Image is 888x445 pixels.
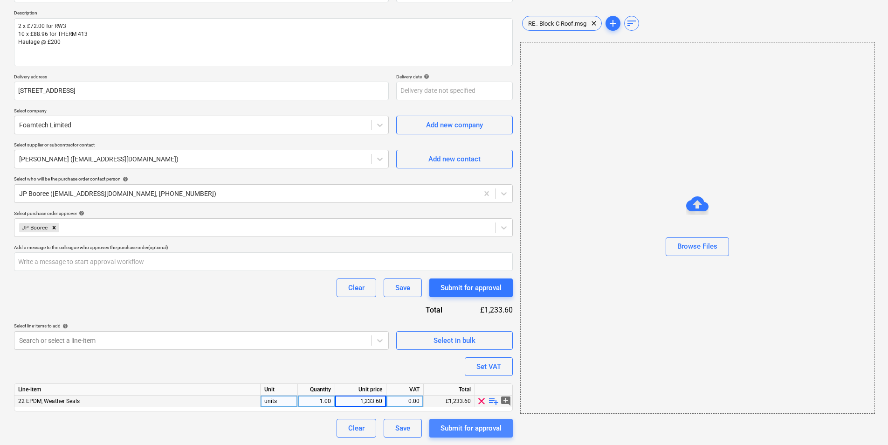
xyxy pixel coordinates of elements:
p: Select company [14,108,389,116]
button: Submit for approval [429,419,513,438]
button: Clear [337,278,376,297]
div: Add new contact [428,153,481,165]
div: £1,233.60 [424,396,475,407]
span: help [61,323,68,329]
button: Select in bulk [396,331,513,350]
div: Select purchase order approver [14,210,513,216]
div: Browse Files [520,42,875,414]
div: Delivery date [396,74,513,80]
div: Clear [348,422,365,434]
span: clear [588,18,599,29]
iframe: Chat Widget [841,400,888,445]
textarea: 2 x £72.00 for RW3 10 x £88.96 for THERM 413 Haulage @ £200 [14,18,513,66]
div: Remove JP Booree [49,223,59,232]
button: Save [384,419,422,438]
div: £1,233.60 [457,305,512,315]
div: Unit price [335,384,386,396]
div: Total [424,384,475,396]
span: help [422,74,429,79]
div: units [261,396,298,407]
span: RE_ Block C Roof.msg [523,20,592,27]
div: 1.00 [302,396,331,407]
button: Submit for approval [429,278,513,297]
span: sort [626,18,637,29]
div: Save [395,422,410,434]
div: Total [392,305,458,315]
div: Add a message to the colleague who approves the purchase order (optional) [14,244,513,250]
button: Add new contact [396,150,513,168]
input: Write a message to start approval workflow [14,252,513,271]
div: Save [395,282,410,294]
div: Clear [348,282,365,294]
button: Browse Files [666,237,729,256]
span: add [607,18,619,29]
span: help [121,176,128,182]
p: Select supplier or subcontractor contact [14,142,389,150]
p: Delivery address [14,74,389,82]
div: Add new company [426,119,483,131]
div: Submit for approval [441,282,502,294]
span: playlist_add [488,396,499,407]
div: JP Booree [19,223,49,232]
span: help [77,210,84,216]
p: Description [14,10,513,18]
button: Set VAT [465,357,513,376]
div: Select line-items to add [14,323,389,329]
div: Line-item [14,384,261,396]
div: 0.00 [390,396,420,407]
input: Delivery date not specified [396,82,513,100]
div: Submit for approval [441,422,502,434]
span: add_comment [500,396,511,407]
button: Clear [337,419,376,438]
div: Unit [261,384,298,396]
div: Select who will be the purchase order contact person [14,176,513,182]
span: clear [476,396,487,407]
button: Add new company [396,116,513,134]
div: VAT [386,384,424,396]
span: 22 EPDM, Weather Seals [18,398,80,404]
div: 1,233.60 [339,396,382,407]
div: RE_ Block C Roof.msg [522,16,602,31]
div: Browse Files [677,240,717,252]
input: Delivery address [14,82,389,100]
div: Quantity [298,384,335,396]
div: Set VAT [476,361,501,373]
button: Save [384,278,422,297]
div: Select in bulk [434,334,475,347]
